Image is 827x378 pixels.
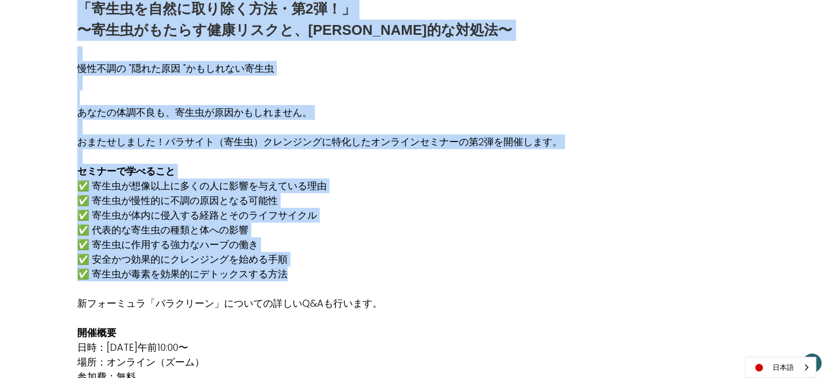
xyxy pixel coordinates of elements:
p: 新フォーミュラ「パラクリーン」についての詳しいQ&Aも行います。 [77,296,562,311]
div: Language [745,357,816,378]
p: あなたの体調不良も、寄生虫が原因かもしれません。 [77,90,562,120]
p: 場所：オンライン（ズーム） [77,355,562,369]
strong: セミナーで学べること [77,164,175,178]
aside: Language selected: 日本語 [745,357,816,378]
p: ✅ 寄生虫が想像以上に多くの人に影響を与えている理由 ✅ 寄生虫が慢性的に不調の原因となる可能性 ✅ 寄生虫が体内に侵入する経路とそのライフサイクル ✅ 代表的な寄生虫の種類と体への影響 ✅ 寄... [77,178,562,281]
strong: 開催概要 [77,326,116,339]
p: 慢性不調の "隠れた原因 "かもしれない寄生虫 [77,61,562,76]
p: おまたせしました！パラサイト（寄生虫）クレンジングに特化したオンラインセミナーの第2弾を開催します。 [77,134,562,149]
p: 〜寄生虫がもたらす健康リスクと、[PERSON_NAME]的な対処法〜 [77,20,512,41]
p: 日時：[DATE]午前10:00〜 [77,340,562,355]
a: 日本語 [745,357,816,377]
